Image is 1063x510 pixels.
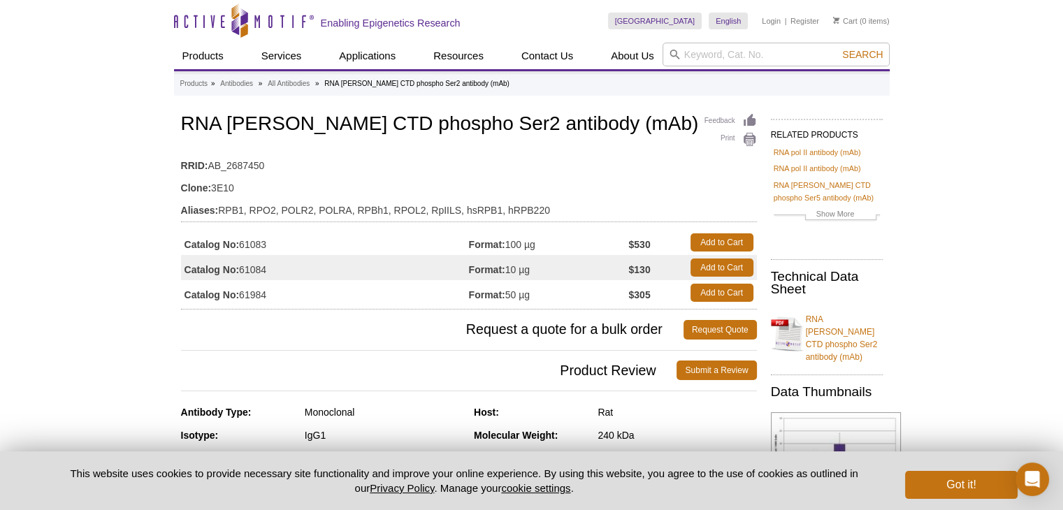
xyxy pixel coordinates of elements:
[315,80,319,87] li: »
[185,238,240,251] strong: Catalog No:
[771,119,883,144] h2: RELATED PRODUCTS
[628,289,650,301] strong: $305
[598,429,756,442] div: 240 kDa
[762,16,781,26] a: Login
[253,43,310,69] a: Services
[268,78,310,90] a: All Antibodies
[842,49,883,60] span: Search
[774,162,861,175] a: RNA pol II antibody (mAb)
[774,146,861,159] a: RNA pol II antibody (mAb)
[677,360,756,380] a: Submit a Review
[220,78,253,90] a: Antibodies
[790,16,819,26] a: Register
[469,280,629,305] td: 50 µg
[469,255,629,280] td: 10 µg
[838,48,887,61] button: Search
[181,320,684,340] span: Request a quote for a bulk order
[181,230,469,255] td: 61083
[305,406,463,418] div: Monoclonal
[771,270,883,296] h2: Technical Data Sheet
[469,238,505,251] strong: Format:
[181,173,757,196] td: 3E10
[704,132,757,147] a: Print
[370,482,434,494] a: Privacy Policy
[181,430,219,441] strong: Isotype:
[185,289,240,301] strong: Catalog No:
[469,289,505,301] strong: Format:
[501,482,570,494] button: cookie settings
[628,263,650,276] strong: $130
[663,43,890,66] input: Keyword, Cat. No.
[785,13,787,29] li: |
[513,43,581,69] a: Contact Us
[180,78,208,90] a: Products
[598,406,756,418] div: Rat
[474,407,499,418] strong: Host:
[684,320,757,340] a: Request Quote
[608,13,702,29] a: [GEOGRAPHIC_DATA]
[469,263,505,276] strong: Format:
[181,407,252,418] strong: Antibody Type:
[324,80,509,87] li: RNA [PERSON_NAME] CTD phospho Ser2 antibody (mAb)
[425,43,492,69] a: Resources
[602,43,663,69] a: About Us
[690,233,753,252] a: Add to Cart
[181,280,469,305] td: 61984
[469,230,629,255] td: 100 µg
[181,360,677,380] span: Product Review
[690,258,753,277] a: Add to Cart
[259,80,263,87] li: »
[1015,462,1049,496] div: Open Intercom Messenger
[181,113,757,137] h1: RNA [PERSON_NAME] CTD phospho Ser2 antibody (mAb)
[211,80,215,87] li: »
[46,466,883,495] p: This website uses cookies to provide necessary site functionality and improve your online experie...
[181,255,469,280] td: 61084
[174,43,232,69] a: Products
[690,284,753,302] a: Add to Cart
[774,179,880,204] a: RNA [PERSON_NAME] CTD phospho Ser5 antibody (mAb)
[185,263,240,276] strong: Catalog No:
[774,207,880,224] a: Show More
[771,386,883,398] h2: Data Thumbnails
[181,182,212,194] strong: Clone:
[704,113,757,129] a: Feedback
[181,204,219,217] strong: Aliases:
[905,471,1017,499] button: Got it!
[474,430,558,441] strong: Molecular Weight:
[771,412,901,503] img: RNA pol II CTD phospho Ser2 antibody (mAb) tested by ChIP.
[709,13,748,29] a: English
[833,17,839,24] img: Your Cart
[181,196,757,218] td: RPB1, RPO2, POLR2, POLRA, RPBh1, RPOL2, RpIILS, hsRPB1, hRPB220
[321,17,461,29] h2: Enabling Epigenetics Research
[833,16,858,26] a: Cart
[181,151,757,173] td: AB_2687450
[833,13,890,29] li: (0 items)
[628,238,650,251] strong: $530
[771,305,883,363] a: RNA [PERSON_NAME] CTD phospho Ser2 antibody (mAb)
[181,159,208,172] strong: RRID:
[305,429,463,442] div: IgG1
[331,43,404,69] a: Applications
